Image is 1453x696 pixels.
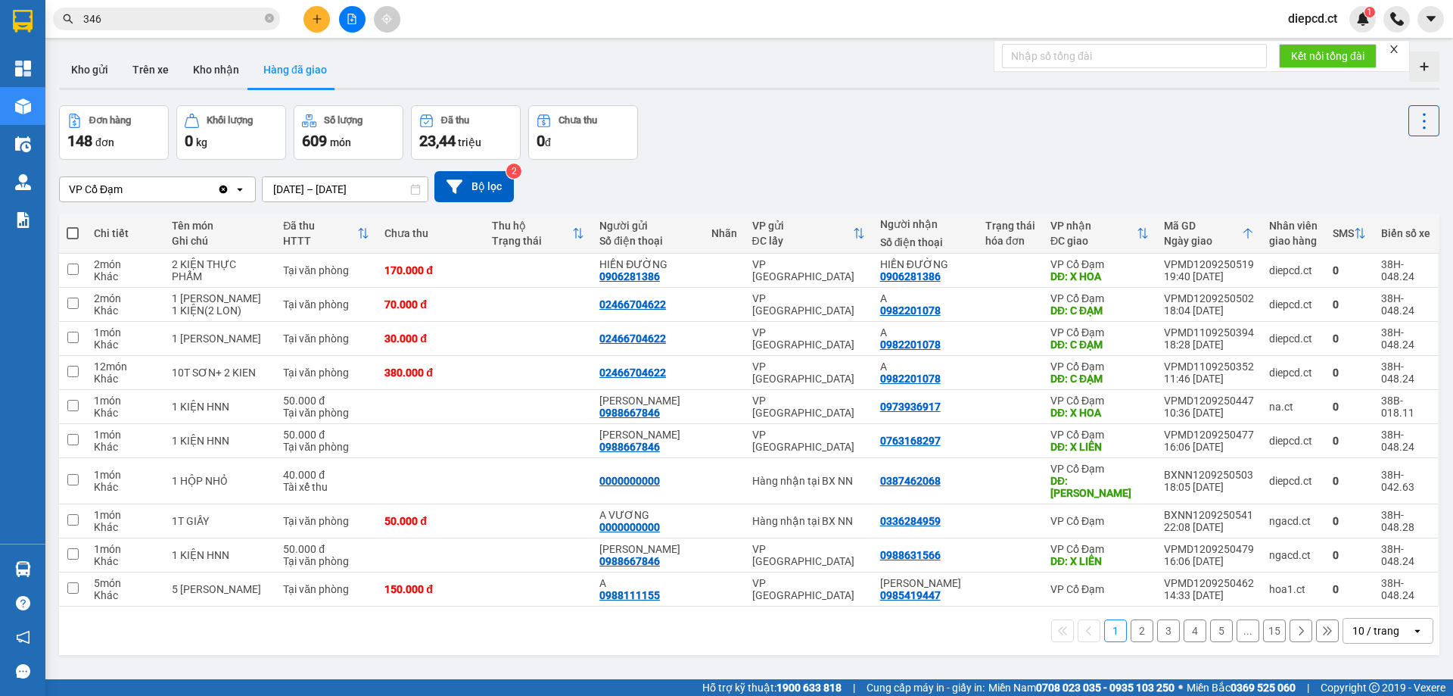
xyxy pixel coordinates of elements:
span: 0 [537,132,545,150]
div: 0000000000 [599,475,660,487]
button: Số lượng609món [294,105,403,160]
div: DĐ: C ĐẠM [1050,304,1149,317]
div: Ngày giao [1164,235,1242,247]
svg: open [234,183,246,195]
button: Kết nối tổng đài [1279,44,1377,68]
div: 22:08 [DATE] [1164,521,1254,533]
button: 3 [1157,620,1180,642]
div: DĐ: XUÂN LIÊN [1050,475,1149,499]
div: Khác [94,407,157,419]
div: HIỀN ĐƯỜNG [880,258,970,270]
div: VP [GEOGRAPHIC_DATA] [752,326,865,351]
span: caret-down [1424,12,1438,26]
div: VPMD1209250477 [1164,429,1254,441]
input: Selected VP Cổ Đạm. [124,182,126,197]
span: đ [545,136,551,148]
div: Khác [94,589,157,601]
div: Khác [94,339,157,351]
div: VPMD1109250352 [1164,360,1254,373]
div: 2 món [94,258,157,270]
div: Tại văn phòng [283,555,369,567]
div: Tại văn phòng [283,441,369,453]
sup: 1 [1364,7,1375,17]
img: warehouse-icon [15,174,31,190]
div: 0336284959 [880,515,941,527]
div: 150.000 đ [384,583,477,595]
div: Mã GD [1164,220,1242,232]
div: Chi tiết [94,227,157,239]
div: Khác [94,481,157,493]
span: món [330,136,351,148]
div: 38H-048.24 [1381,326,1430,351]
div: VPMD1209250519 [1164,258,1254,270]
span: | [1307,679,1309,696]
div: 16:06 [DATE] [1164,555,1254,567]
div: VPMD1209250502 [1164,292,1254,304]
div: 5 món [94,577,157,589]
div: 50.000 đ [283,543,369,555]
div: 1 KIỆN HNN [172,401,268,413]
div: 02466704622 [599,332,666,345]
input: Select a date range. [263,177,428,201]
div: na.ct [1269,401,1318,413]
div: DĐ: X HOA [1050,407,1149,419]
div: BXNN1209250541 [1164,509,1254,521]
img: warehouse-icon [15,136,31,152]
span: | [853,679,855,696]
button: 15 [1263,620,1286,642]
div: Hàng nhận tại BX NN [752,475,865,487]
div: Khác [94,270,157,282]
div: ĐC lấy [752,235,853,247]
div: 70.000 đ [384,298,477,311]
div: Chưa thu [558,115,597,126]
div: VP Cổ Đạm [1050,429,1149,441]
div: VP [GEOGRAPHIC_DATA] [752,258,865,282]
div: 0973936917 [880,401,941,413]
div: VP [GEOGRAPHIC_DATA] [752,577,865,601]
div: 0 [1333,298,1366,311]
div: diepcd.ct [1269,332,1318,345]
div: VP Cổ Đạm [1050,292,1149,304]
div: 0 [1333,515,1366,527]
div: VP [GEOGRAPHIC_DATA] [752,360,865,385]
span: triệu [458,136,481,148]
div: 16:06 [DATE] [1164,441,1254,453]
span: Miền Bắc [1187,679,1296,696]
div: 18:05 [DATE] [1164,481,1254,493]
th: Toggle SortBy [484,214,592,254]
div: VP Cổ Đạm [1050,360,1149,373]
div: 38B-018.11 [1381,395,1430,419]
img: icon-new-feature [1356,12,1370,26]
span: Hỗ trợ kỹ thuật: [702,679,842,696]
div: 0 [1333,475,1366,487]
div: Khác [94,304,157,317]
div: 5 THÙNG SƠN [172,583,268,595]
div: 0387462068 [880,475,941,487]
div: 10:36 [DATE] [1164,407,1254,419]
span: Kết nối tổng đài [1291,48,1364,64]
div: 1 món [94,326,157,339]
div: 10T SƠN+ 2 KIEN [172,367,268,379]
div: VP nhận [1050,220,1137,232]
th: Toggle SortBy [1325,214,1374,254]
button: Bộ lọc [434,171,514,202]
div: SMS [1333,227,1354,239]
div: 0982201078 [880,339,941,351]
div: diepcd.ct [1269,298,1318,311]
div: Khác [94,521,157,533]
button: Đã thu23,44 triệu [411,105,521,160]
div: 0 [1333,583,1366,595]
div: 0 [1333,401,1366,413]
div: 02466704622 [599,367,666,379]
div: 38H-048.24 [1381,360,1430,385]
div: hóa đơn [985,235,1035,247]
span: ⚪️ [1178,685,1183,691]
div: ngacd.ct [1269,515,1318,527]
div: 38H-048.24 [1381,258,1430,282]
span: plus [312,14,322,24]
div: 50.000 đ [283,429,369,441]
div: VP Cổ Đạm [1050,543,1149,555]
div: Trạng thái [985,220,1035,232]
button: Đơn hàng148đơn [59,105,169,160]
div: Đã thu [441,115,469,126]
